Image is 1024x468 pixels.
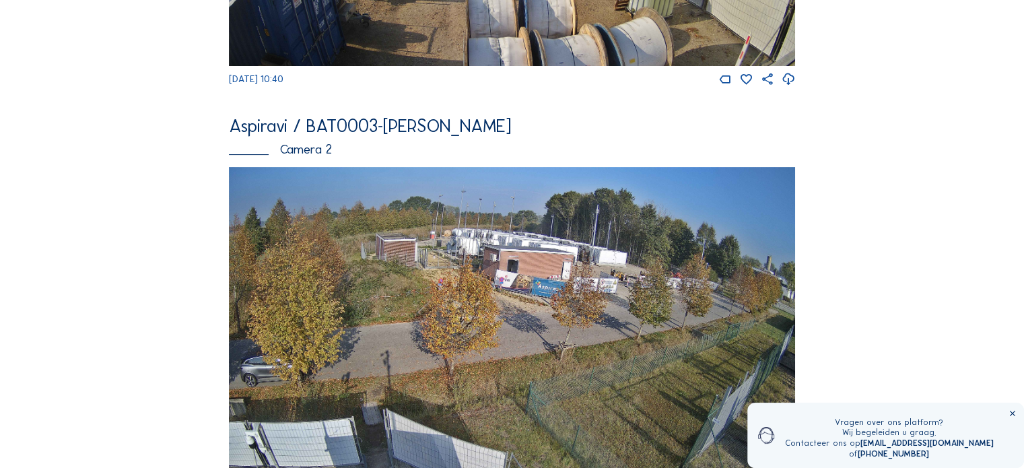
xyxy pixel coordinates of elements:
[860,438,993,448] a: [EMAIL_ADDRESS][DOMAIN_NAME]
[229,73,283,85] span: [DATE] 10:40
[229,116,795,135] div: Aspiravi / BAT0003-[PERSON_NAME]
[758,417,775,455] img: operator
[784,438,993,448] div: Contacteer ons op
[229,143,795,156] div: Camera 2
[784,427,993,438] div: Wij begeleiden u graag.
[784,417,993,428] div: Vragen over ons platform?
[858,448,929,459] a: [PHONE_NUMBER]
[784,448,993,459] div: of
